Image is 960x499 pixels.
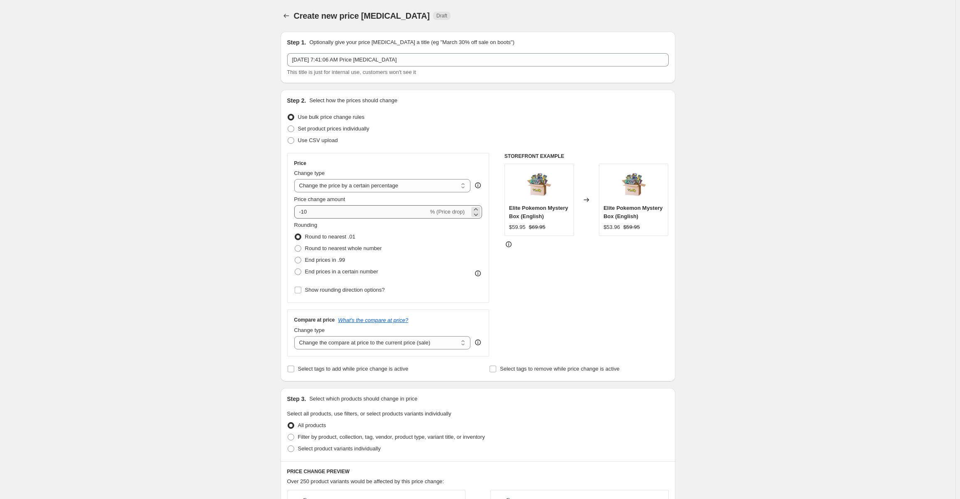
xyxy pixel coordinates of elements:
span: Filter by product, collection, tag, vendor, product type, variant title, or inventory [298,434,485,440]
strike: $69.95 [529,223,546,231]
input: 30% off holiday sale [287,53,669,66]
h2: Step 3. [287,395,306,403]
span: Use bulk price change rules [298,114,364,120]
span: Change type [294,170,325,176]
button: What's the compare at price? [338,317,409,323]
h6: STOREFRONT EXAMPLE [505,153,669,160]
span: All products [298,422,326,428]
span: Rounding [294,222,318,228]
span: Change type [294,327,325,333]
strike: $59.95 [623,223,640,231]
span: Select tags to add while price change is active [298,366,409,372]
h3: Compare at price [294,317,335,323]
h2: Step 1. [287,38,306,47]
span: End prices in .99 [305,257,345,263]
div: help [474,338,482,347]
span: Draft [436,12,447,19]
span: Select product variants individually [298,445,381,452]
h3: Price [294,160,306,167]
h6: PRICE CHANGE PREVIEW [287,468,669,475]
span: Elite Pokemon Mystery Box (English) [509,205,568,219]
span: Elite Pokemon Mystery Box (English) [603,205,662,219]
span: Set product prices individually [298,125,369,132]
p: Select how the prices should change [309,96,397,105]
span: % (Price drop) [430,209,465,215]
div: $59.95 [509,223,526,231]
span: Price change amount [294,196,345,202]
span: Create new price [MEDICAL_DATA] [294,11,430,20]
span: Round to nearest .01 [305,234,355,240]
button: Price change jobs [281,10,292,22]
img: Ontwerpzondertitel-2020-12-12T184800.512_80x.jpg [617,168,650,202]
h2: Step 2. [287,96,306,105]
span: This title is just for internal use, customers won't see it [287,69,416,75]
span: Select all products, use filters, or select products variants individually [287,411,451,417]
input: -15 [294,205,428,219]
div: $53.96 [603,223,620,231]
span: Use CSV upload [298,137,338,143]
span: End prices in a certain number [305,268,378,275]
span: Select tags to remove while price change is active [500,366,620,372]
p: Select which products should change in price [309,395,417,403]
div: help [474,181,482,189]
span: Round to nearest whole number [305,245,382,251]
p: Optionally give your price [MEDICAL_DATA] a title (eg "March 30% off sale on boots") [309,38,514,47]
span: Over 250 product variants would be affected by this price change: [287,478,444,484]
img: Ontwerpzondertitel-2020-12-12T184800.512_80x.jpg [522,168,556,202]
span: Show rounding direction options? [305,287,385,293]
